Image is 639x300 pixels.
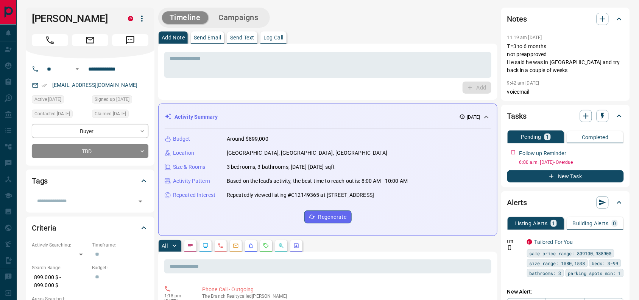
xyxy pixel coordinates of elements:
[227,135,268,143] p: Around $899,000
[573,221,609,226] p: Building Alerts
[218,243,224,249] svg: Calls
[568,269,621,277] span: parking spots min: 1
[613,221,616,226] p: 0
[175,113,218,121] p: Activity Summary
[293,243,299,249] svg: Agent Actions
[507,238,522,245] p: Off
[92,242,148,248] p: Timeframe:
[32,13,117,25] h1: [PERSON_NAME]
[519,159,624,166] p: 6:00 a.m. [DATE] - Overdue
[507,193,624,212] div: Alerts
[173,177,210,185] p: Activity Pattern
[92,110,148,120] div: Sun Sep 14 2025
[173,149,194,157] p: Location
[165,110,491,124] div: Activity Summary[DATE]
[32,144,148,158] div: TBD
[592,259,619,267] span: beds: 3-99
[32,110,88,120] div: Wed Oct 08 2025
[211,11,266,24] button: Campaigns
[92,95,148,106] div: Thu Aug 28 2025
[32,34,68,46] span: Call
[527,239,532,245] div: property.ca
[164,293,191,298] p: 1:18 pm
[530,259,585,267] span: size range: 1080,1538
[507,88,624,96] p: voicemail
[535,239,573,245] a: Tailored For You
[32,271,88,292] p: 899.000 $ - 899.000 $
[507,42,624,74] p: T=3 to 6 months not preapproved He said he was in [GEOGRAPHIC_DATA] and try back in a couple of w...
[32,172,148,190] div: Tags
[507,107,624,125] div: Tasks
[582,135,609,140] p: Completed
[128,16,133,21] div: property.ca
[521,134,541,140] p: Pending
[187,243,193,249] svg: Notes
[194,35,221,40] p: Send Email
[202,286,488,294] p: Phone Call - Outgoing
[507,196,527,209] h2: Alerts
[173,163,206,171] p: Size & Rooms
[507,80,539,86] p: 9:42 am [DATE]
[32,124,148,138] div: Buyer
[546,134,549,140] p: 1
[32,219,148,237] div: Criteria
[32,264,88,271] p: Search Range:
[507,170,624,182] button: New Task
[34,110,70,118] span: Contacted [DATE]
[203,243,209,249] svg: Lead Browsing Activity
[227,149,387,157] p: [GEOGRAPHIC_DATA], [GEOGRAPHIC_DATA], [GEOGRAPHIC_DATA]
[32,222,56,234] h2: Criteria
[278,243,284,249] svg: Opportunities
[248,243,254,249] svg: Listing Alerts
[42,83,47,88] svg: Email Verified
[507,245,513,250] svg: Push Notification Only
[530,269,561,277] span: bathrooms: 3
[263,243,269,249] svg: Requests
[34,96,61,103] span: Active [DATE]
[32,242,88,248] p: Actively Searching:
[233,243,239,249] svg: Emails
[263,35,284,40] p: Log Call
[202,294,488,299] p: The Branch Realty called [PERSON_NAME]
[162,243,168,248] p: All
[92,264,148,271] p: Budget:
[227,163,335,171] p: 3 bedrooms, 3 bathrooms, [DATE]-[DATE] sqft
[507,288,624,296] p: New Alert:
[95,110,126,118] span: Claimed [DATE]
[173,191,215,199] p: Repeated Interest
[95,96,129,103] span: Signed up [DATE]
[227,191,374,199] p: Repeatedly viewed listing #C12149365 at [STREET_ADDRESS]
[230,35,254,40] p: Send Text
[304,210,352,223] button: Regenerate
[519,149,566,157] p: Follow up Reminder
[507,35,542,40] p: 11:19 am [DATE]
[515,221,548,226] p: Listing Alerts
[32,95,88,106] div: Fri Aug 29 2025
[72,34,108,46] span: Email
[52,82,138,88] a: [EMAIL_ADDRESS][DOMAIN_NAME]
[112,34,148,46] span: Message
[162,35,185,40] p: Add Note
[73,64,82,74] button: Open
[162,11,208,24] button: Timeline
[135,196,146,207] button: Open
[507,110,527,122] h2: Tasks
[227,177,408,185] p: Based on the lead's activity, the best time to reach out is: 8:00 AM - 10:00 AM
[507,10,624,28] div: Notes
[32,175,48,187] h2: Tags
[173,135,190,143] p: Budget
[507,13,527,25] h2: Notes
[467,114,480,121] p: [DATE]
[552,221,555,226] p: 1
[530,250,612,257] span: sale price range: 809100,988900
